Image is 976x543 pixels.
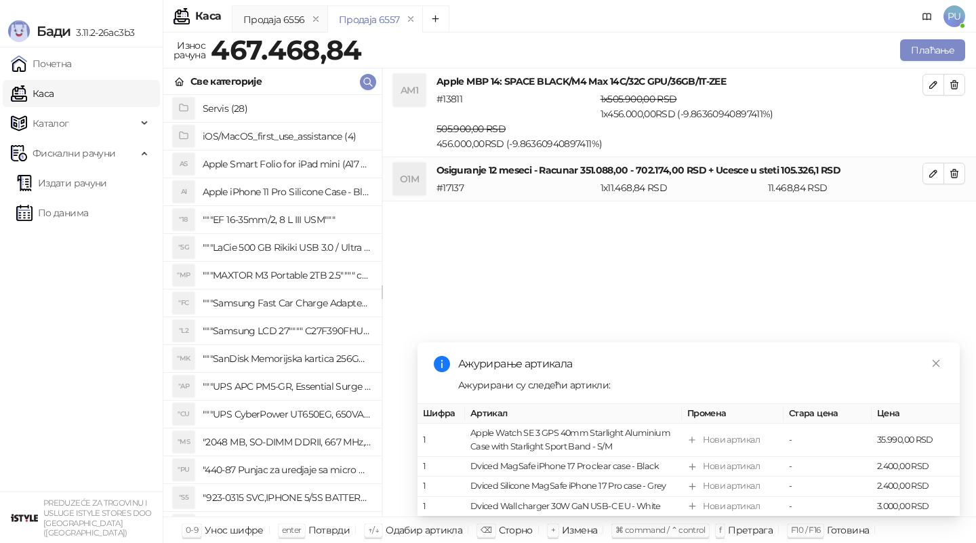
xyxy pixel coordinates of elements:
div: Ажурирање артикала [458,356,943,372]
div: 456.000,00 RSD (- 9.86360940897411 %) [434,121,925,151]
a: По данима [16,199,88,226]
div: 11.468,84 RSD [765,180,925,195]
strong: 467.468,84 [211,33,362,66]
img: 64x64-companyLogo-77b92cf4-9946-4f36-9751-bf7bb5fd2c7d.png [11,504,38,531]
td: Apple Watch SE 3 GPS 40mm Starlight Aluminium Case with Starlight Sport Band - S/M [465,424,682,457]
h4: """EF 16-35mm/2, 8 L III USM""" [203,209,371,230]
div: grid [163,95,382,517]
div: Продаја 6556 [243,12,304,27]
div: O1M [393,163,426,195]
h4: Servis (28) [203,98,371,119]
div: AM1 [393,74,426,106]
td: Dviced Silicone MagSafe iPhone 17 Pro case - Grey [465,477,682,497]
div: Каса [195,11,221,22]
div: Нови артикал [703,500,760,513]
div: "FC [173,292,195,314]
div: Готовина [827,521,869,539]
span: F10 / F16 [791,525,820,535]
div: Износ рачуна [171,37,208,64]
div: "S5 [173,487,195,508]
div: Претрага [728,521,773,539]
td: - [784,458,872,477]
span: 3.11.2-26ac3b3 [70,26,134,39]
span: Бади [37,23,70,39]
span: info-circle [434,356,450,372]
div: # 17137 [434,180,598,195]
div: "18 [173,209,195,230]
small: PREDUZEĆE ZA TRGOVINU I USLUGE ISTYLE STORES DOO [GEOGRAPHIC_DATA] ([GEOGRAPHIC_DATA]) [43,498,152,538]
div: Продаја 6557 [339,12,399,27]
div: AS [173,153,195,175]
h4: "2048 MB, SO-DIMM DDRII, 667 MHz, Napajanje 1,8 0,1 V, Latencija CL5" [203,431,371,453]
td: 1 [418,477,465,497]
td: Dviced MagSafe iPhone 17 Pro clear case - Black [465,458,682,477]
td: 2.400,00 RSD [872,477,960,497]
button: remove [307,14,325,25]
h4: Apple Smart Folio for iPad mini (A17 Pro) - Sage [203,153,371,175]
h4: """Samsung LCD 27"""" C27F390FHUXEN""" [203,320,371,342]
h4: "923-0315 SVC,IPHONE 5/5S BATTERY REMOVAL TRAY Držač za iPhone sa kojim se otvara display [203,487,371,508]
td: - [784,424,872,457]
a: Close [929,356,943,371]
td: 2.400,00 RSD [872,458,960,477]
div: Нови артикал [703,434,760,447]
button: Add tab [422,5,449,33]
span: 0-9 [186,525,198,535]
h4: """LaCie 500 GB Rikiki USB 3.0 / Ultra Compact & Resistant aluminum / USB 3.0 / 2.5""""""" [203,237,371,258]
div: Нови артикал [703,460,760,474]
h4: Osiguranje 12 meseci - Racunar 351.088,00 - 702.174,00 RSD + Ucesce u steti 105.326,1 RSD [436,163,922,178]
td: - [784,477,872,497]
td: 1 [418,424,465,457]
span: 1 x 505.900,00 RSD [601,93,677,105]
div: "MK [173,348,195,369]
span: 505.900,00 RSD [436,123,506,135]
td: 1 [418,458,465,477]
td: - [784,497,872,517]
h4: """MAXTOR M3 Portable 2TB 2.5"""" crni eksterni hard disk HX-M201TCB/GM""" [203,264,371,286]
div: Ажурирани су следећи артикли: [458,378,943,393]
div: "MS [173,431,195,453]
th: Промена [682,404,784,424]
span: enter [282,525,302,535]
td: 35.990,00 RSD [872,424,960,457]
th: Артикал [465,404,682,424]
span: ↑/↓ [368,525,379,535]
span: ⌫ [481,525,491,535]
div: Све категорије [190,74,262,89]
div: Потврди [308,521,350,539]
div: AI [173,181,195,203]
span: Каталог [33,110,69,137]
h4: """Samsung Fast Car Charge Adapter, brzi auto punja_, boja crna""" [203,292,371,314]
button: Плаћање [900,39,965,61]
div: Сторно [499,521,533,539]
div: Унос шифре [205,521,264,539]
div: Нови артикал [703,480,760,494]
button: remove [402,14,420,25]
a: Документација [916,5,938,27]
th: Шифра [418,404,465,424]
div: "PU [173,459,195,481]
h4: Apple MBP 14: SPACE BLACK/M4 Max 14C/32C GPU/36GB/1T-ZEE [436,74,922,89]
div: "L2 [173,320,195,342]
td: Dviced Wall charger 30W GaN USB-C EU - White [465,497,682,517]
span: f [719,525,721,535]
span: ⌘ command / ⌃ control [615,525,706,535]
th: Стара цена [784,404,872,424]
div: "MP [173,264,195,286]
span: + [551,525,555,535]
span: PU [943,5,965,27]
div: # 13811 [434,92,598,121]
div: "SD [173,515,195,536]
a: Каса [11,80,54,107]
h4: "923-0448 SVC,IPHONE,TOURQUE DRIVER KIT .65KGF- CM Šrafciger " [203,515,371,536]
a: Издати рачуни [16,169,107,197]
div: "AP [173,376,195,397]
td: 3.000,00 RSD [872,497,960,517]
div: 1 x 11.468,84 RSD [598,180,765,195]
h4: """SanDisk Memorijska kartica 256GB microSDXC sa SD adapterom SDSQXA1-256G-GN6MA - Extreme PLUS, ... [203,348,371,369]
span: Фискални рачуни [33,140,115,167]
th: Цена [872,404,960,424]
h4: """UPS APC PM5-GR, Essential Surge Arrest,5 utic_nica""" [203,376,371,397]
div: 1 x 456.000,00 RSD (- 9.86360940897411 %) [598,92,925,121]
h4: iOS/MacOS_first_use_assistance (4) [203,125,371,147]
